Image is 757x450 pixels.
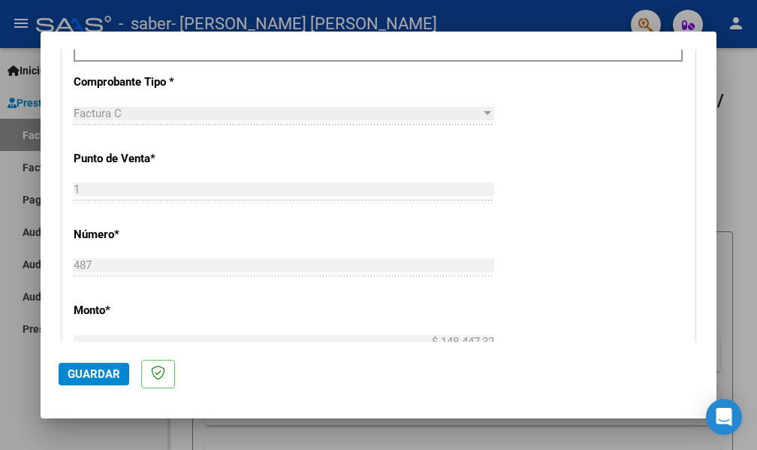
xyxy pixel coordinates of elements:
div: Open Intercom Messenger [706,399,742,435]
p: Punto de Venta [74,150,257,168]
p: Número [74,226,257,243]
span: Factura C [74,107,122,120]
p: Monto [74,302,257,319]
span: Guardar [68,367,120,381]
button: Guardar [59,363,129,385]
p: Comprobante Tipo * [74,74,257,91]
